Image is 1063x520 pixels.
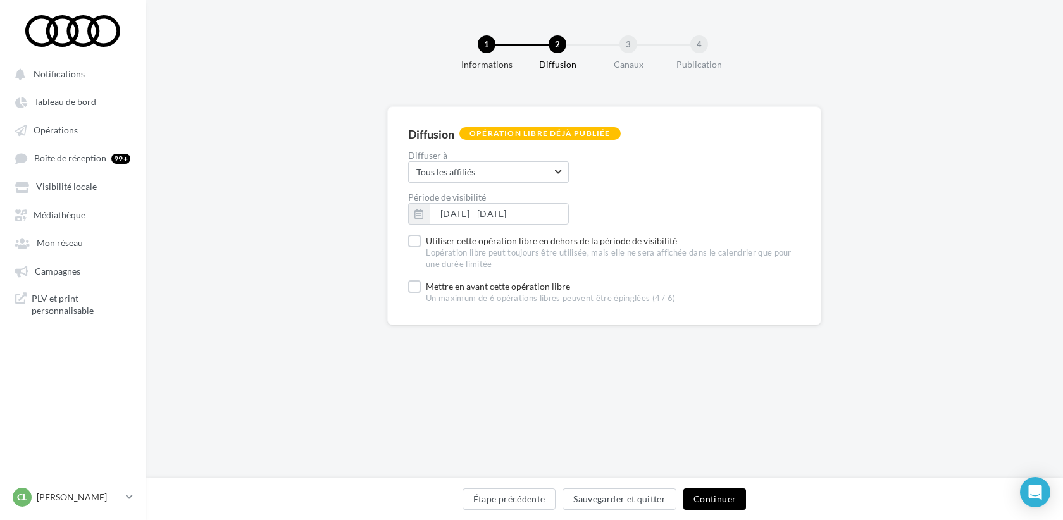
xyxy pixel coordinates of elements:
[549,35,566,53] div: 2
[17,491,27,504] span: Cl
[1020,477,1050,507] div: Open Intercom Messenger
[416,166,552,178] span: Tous les affiliés
[588,58,669,71] div: Canaux
[563,488,676,510] button: Sauvegarder et quitter
[35,266,80,276] span: Campagnes
[37,491,121,504] p: [PERSON_NAME]
[440,208,506,219] span: [DATE] - [DATE]
[408,128,454,140] div: Diffusion
[8,90,138,113] a: Tableau de bord
[34,125,78,135] span: Opérations
[8,146,138,170] a: Boîte de réception 99+
[683,488,746,510] button: Continuer
[8,203,138,226] a: Médiathèque
[10,485,135,509] a: Cl [PERSON_NAME]
[459,127,621,140] div: Opération libre déjà publiée
[446,58,527,71] div: Informations
[37,238,83,249] span: Mon réseau
[619,35,637,53] div: 3
[8,175,138,197] a: Visibilité locale
[690,35,708,53] div: 4
[36,182,97,192] span: Visibilité locale
[408,161,569,183] div: myselect
[8,231,138,254] a: Mon réseau
[463,488,556,510] button: Étape précédente
[426,247,800,270] span: L'opération libre peut toujours être utilisée, mais elle ne sera affichée dans le calendrier que ...
[517,58,598,71] div: Diffusion
[34,68,85,79] span: Notifications
[111,154,130,164] div: 99+
[408,151,800,160] label: Diffuser à
[34,97,96,108] span: Tableau de bord
[426,293,676,304] span: Un maximum de 6 opérations libres peuvent être épinglées (4 / 6)
[8,287,138,322] a: PLV et print personnalisable
[408,280,676,304] label: Mettre en avant cette opération libre
[8,118,138,141] a: Opérations
[408,193,800,202] label: Période de visibilité
[408,235,800,270] label: Utiliser cette opération libre en dehors de la période de visibilité
[8,259,138,282] a: Campagnes
[34,209,85,220] span: Médiathèque
[8,62,133,85] button: Notifications
[478,35,495,53] div: 1
[430,203,569,225] button: [DATE] - [DATE]
[34,153,106,164] span: Boîte de réception
[408,161,569,183] span: myselect activate
[659,58,740,71] div: Publication
[32,292,130,317] span: PLV et print personnalisable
